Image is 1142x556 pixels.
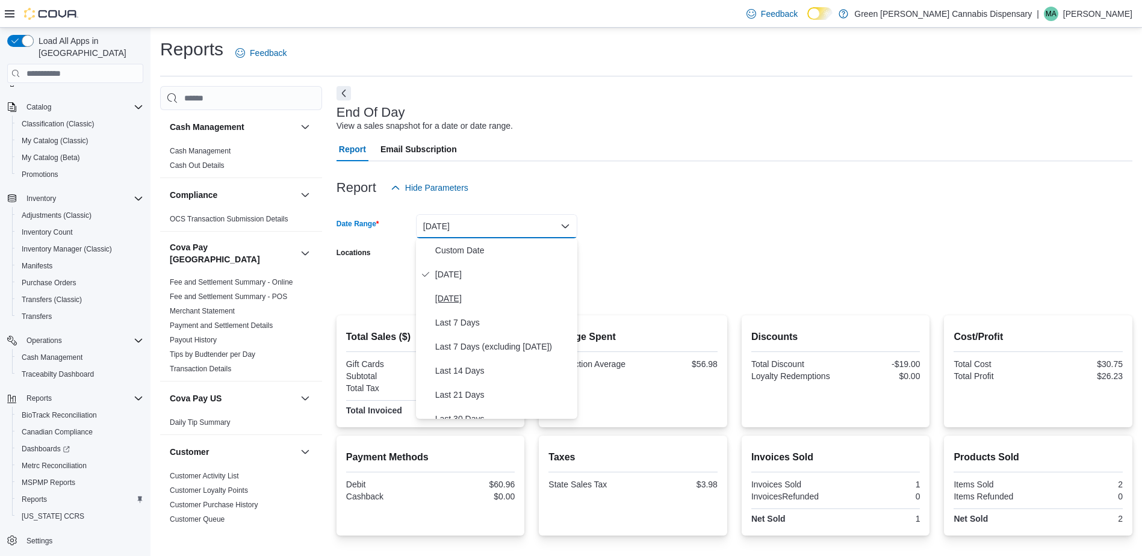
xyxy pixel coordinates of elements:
span: Transfers [17,309,143,324]
button: [US_STATE] CCRS [12,508,148,525]
a: Transfers (Classic) [17,292,87,307]
span: Inventory Manager (Classic) [22,244,112,254]
div: Items Refunded [954,492,1035,501]
button: Inventory [2,190,148,207]
div: View a sales snapshot for a date or date range. [337,120,513,132]
h1: Reports [160,37,223,61]
h3: Compliance [170,189,217,201]
div: Cova Pay [GEOGRAPHIC_DATA] [160,275,322,381]
h2: Payment Methods [346,450,515,465]
span: Transfers (Classic) [22,295,82,304]
button: Cash Management [298,120,312,134]
span: Catalog [22,100,143,114]
div: Total Profit [954,371,1035,381]
div: State Sales Tax [548,480,630,489]
button: Cash Management [170,121,296,133]
a: BioTrack Reconciliation [17,408,102,422]
div: $26.23 [1041,371,1123,381]
a: Customer Queue [170,515,225,524]
span: Last 7 Days (excluding [DATE]) [435,339,573,354]
button: Inventory [22,191,61,206]
span: BioTrack Reconciliation [17,408,143,422]
span: Inventory Count [17,225,143,239]
span: [DATE] [435,267,573,282]
h2: Average Spent [548,330,718,344]
span: Purchase Orders [17,276,143,290]
a: [US_STATE] CCRS [17,509,89,524]
span: Merchant Statement [170,306,235,316]
a: Inventory Manager (Classic) [17,242,117,256]
span: Fee and Settlement Summary - POS [170,292,287,301]
span: Payment and Settlement Details [170,321,273,330]
span: Traceabilty Dashboard [17,367,143,381]
span: Last 7 Days [435,315,573,330]
button: Inventory Count [12,224,148,241]
div: Subtotal [346,371,428,381]
h3: Cash Management [170,121,244,133]
span: Hide Parameters [405,182,468,194]
div: Select listbox [416,238,577,419]
span: Daily Tip Summary [170,418,231,427]
div: $0.00 [838,371,920,381]
div: Mark Akers [1044,7,1058,21]
div: Cash Management [160,144,322,178]
h3: Cova Pay US [170,392,222,404]
span: Canadian Compliance [22,427,93,437]
a: Feedback [742,2,802,26]
h2: Total Sales ($) [346,330,515,344]
button: Compliance [170,189,296,201]
span: Transfers (Classic) [17,292,143,307]
button: Next [337,86,351,100]
span: Custom Date [435,243,573,258]
span: Adjustments (Classic) [17,208,143,223]
button: Operations [22,333,67,348]
span: BioTrack Reconciliation [22,410,97,420]
button: Promotions [12,166,148,183]
a: Merchant Statement [170,307,235,315]
button: Metrc Reconciliation [12,457,148,474]
a: Dashboards [12,440,148,457]
div: Invoices Sold [751,480,833,489]
a: Metrc Reconciliation [17,459,92,473]
button: My Catalog (Beta) [12,149,148,166]
span: Feedback [250,47,287,59]
a: Manifests [17,259,57,273]
h2: Discounts [751,330,920,344]
a: Tips by Budtender per Day [170,350,255,359]
span: OCS Transaction Submission Details [170,214,288,224]
span: Classification (Classic) [17,117,143,131]
span: Last 21 Days [435,388,573,402]
span: Cash Management [22,353,82,362]
div: Total Tax [346,383,428,393]
span: Fee and Settlement Summary - Online [170,277,293,287]
button: Inventory Manager (Classic) [12,241,148,258]
a: Canadian Compliance [17,425,98,439]
a: MSPMP Reports [17,475,80,490]
a: Fee and Settlement Summary - POS [170,292,287,301]
span: Inventory [26,194,56,203]
button: Reports [2,390,148,407]
a: Purchase Orders [17,276,81,290]
span: Metrc Reconciliation [22,461,87,471]
h3: Customer [170,446,209,458]
button: Transfers (Classic) [12,291,148,308]
div: 2 [1041,480,1123,489]
div: 1 [838,480,920,489]
span: Email Subscription [380,137,457,161]
span: My Catalog (Classic) [22,136,88,146]
span: Traceabilty Dashboard [22,369,94,379]
a: Inventory Count [17,225,78,239]
span: Dashboards [17,442,143,456]
div: 0 [838,492,920,501]
div: 0 [1041,492,1123,501]
span: Last 30 Days [435,412,573,426]
button: Classification (Classic) [12,116,148,132]
div: InvoicesRefunded [751,492,833,501]
a: My Catalog (Classic) [17,134,93,148]
a: Dashboards [17,442,75,456]
span: MSPMP Reports [17,475,143,490]
label: Locations [337,248,371,258]
div: Gift Cards [346,359,428,369]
